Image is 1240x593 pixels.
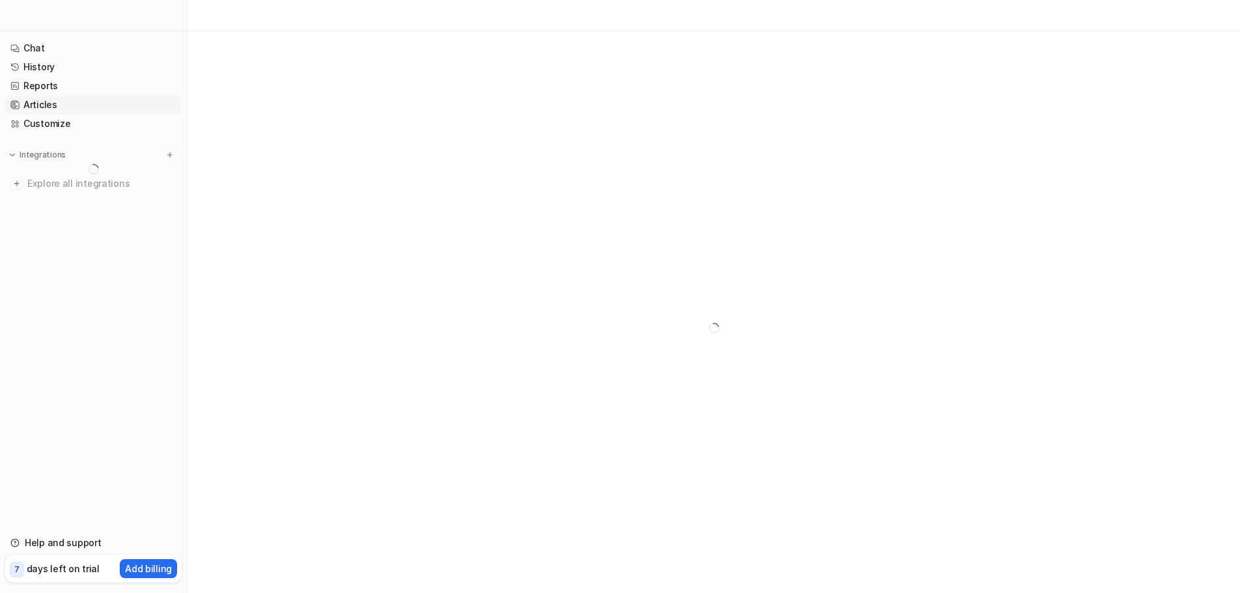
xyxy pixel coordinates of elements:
[10,177,23,190] img: explore all integrations
[125,562,172,575] p: Add billing
[5,115,182,133] a: Customize
[20,150,66,160] p: Integrations
[27,562,100,575] p: days left on trial
[5,77,182,95] a: Reports
[5,39,182,57] a: Chat
[5,534,182,552] a: Help and support
[8,150,17,159] img: expand menu
[14,564,20,575] p: 7
[5,96,182,114] a: Articles
[120,559,177,578] button: Add billing
[165,150,174,159] img: menu_add.svg
[5,58,182,76] a: History
[5,174,182,193] a: Explore all integrations
[5,148,70,161] button: Integrations
[27,173,176,194] span: Explore all integrations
